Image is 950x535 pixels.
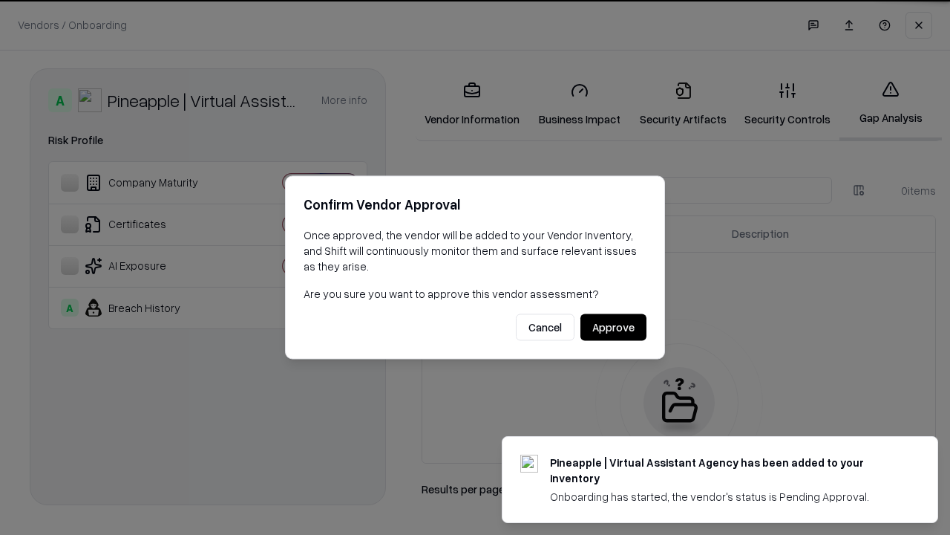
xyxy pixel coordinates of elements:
img: trypineapple.com [520,455,538,473]
h2: Confirm Vendor Approval [304,194,646,215]
button: Cancel [516,314,574,341]
p: Once approved, the vendor will be added to your Vendor Inventory, and Shift will continuously mon... [304,227,646,274]
div: Pineapple | Virtual Assistant Agency has been added to your inventory [550,455,902,486]
p: Are you sure you want to approve this vendor assessment? [304,286,646,302]
div: Onboarding has started, the vendor's status is Pending Approval. [550,489,902,505]
button: Approve [580,314,646,341]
